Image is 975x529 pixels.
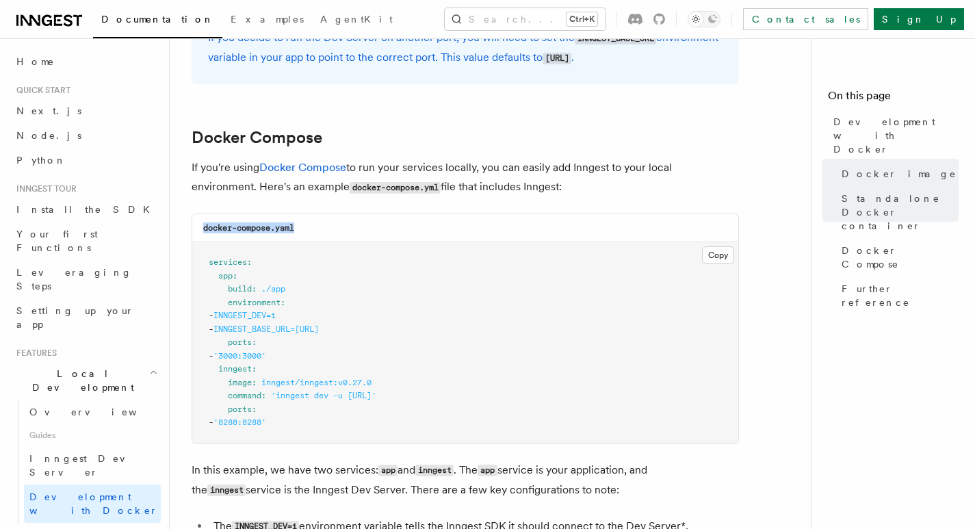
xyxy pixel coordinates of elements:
a: Setting up your app [11,298,161,337]
a: Python [11,148,161,172]
span: Standalone Docker container [842,192,959,233]
button: Search...Ctrl+K [445,8,606,30]
a: Docker Compose [836,238,959,276]
span: INNGEST_BASE_URL=[URL] [213,324,319,334]
span: Leveraging Steps [16,267,132,292]
a: Docker Compose [259,161,346,174]
a: Next.js [11,99,161,123]
span: : [252,378,257,387]
code: app [378,465,398,476]
a: Inngest Dev Server [24,446,161,485]
span: Next.js [16,105,81,116]
code: INNGEST_BASE_URL [575,33,656,44]
a: Documentation [93,4,222,38]
a: AgentKit [312,4,401,37]
span: Install the SDK [16,204,158,215]
a: Docker Compose [192,128,322,147]
span: Your first Functions [16,229,98,253]
a: Standalone Docker container [836,186,959,238]
span: - [209,351,213,361]
span: inngest [218,364,252,374]
span: inngest/inngest:v0.27.0 [261,378,372,387]
a: Docker image [836,162,959,186]
code: inngest [415,465,454,476]
span: ./app [261,284,285,294]
a: Overview [24,400,161,424]
span: - [209,311,213,320]
span: build [228,284,252,294]
span: Node.js [16,130,81,141]
div: Local Development [11,400,161,523]
span: : [233,271,237,281]
span: Quick start [11,85,70,96]
span: : [281,298,285,307]
a: Further reference [836,276,959,315]
span: : [252,284,257,294]
p: If you're using to run your services locally, you can easily add Inngest to your local environmen... [192,158,739,197]
code: [URL] [543,53,571,64]
span: : [261,391,266,400]
span: Home [16,55,55,68]
kbd: Ctrl+K [567,12,597,26]
a: Sign Up [874,8,964,30]
span: Python [16,155,66,166]
span: Further reference [842,282,959,309]
span: Inngest Dev Server [29,453,146,478]
span: '8288:8288' [213,417,266,427]
span: Development with Docker [29,491,158,516]
a: Node.js [11,123,161,148]
span: command [228,391,261,400]
span: image [228,378,252,387]
code: app [478,465,497,476]
a: Your first Functions [11,222,161,260]
a: Leveraging Steps [11,260,161,298]
span: AgentKit [320,14,393,25]
p: In this example, we have two services: and . The service is your application, and the service is ... [192,461,739,500]
span: Features [11,348,57,359]
span: app [218,271,233,281]
p: If you decide to run the Dev Server on another port, you will need to set the environment variabl... [208,28,723,68]
span: Inngest tour [11,183,77,194]
button: Toggle dark mode [688,11,720,27]
a: Home [11,49,161,74]
span: - [209,324,213,334]
a: Development with Docker [24,485,161,523]
a: Development with Docker [828,109,959,162]
h4: On this page [828,88,959,109]
span: Development with Docker [833,115,959,156]
span: : [252,364,257,374]
code: docker-compose.yaml [203,223,294,233]
span: Setting up your app [16,305,134,330]
span: environment [228,298,281,307]
span: Docker image [842,167,957,181]
button: Local Development [11,361,161,400]
span: Documentation [101,14,214,25]
span: 'inngest dev -u [URL]' [271,391,376,400]
span: ports [228,337,252,347]
span: Local Development [11,367,149,394]
span: : [247,257,252,267]
span: '3000:3000' [213,351,266,361]
code: inngest [207,485,246,496]
span: Examples [231,14,304,25]
span: : [252,404,257,414]
span: Guides [24,424,161,446]
a: Contact sales [743,8,868,30]
span: INNGEST_DEV=1 [213,311,276,320]
a: Install the SDK [11,197,161,222]
span: Docker Compose [842,244,959,271]
code: docker-compose.yml [350,182,441,194]
a: Examples [222,4,312,37]
span: ports [228,404,252,414]
span: - [209,417,213,427]
span: Overview [29,407,170,417]
span: services [209,257,247,267]
button: Copy [702,246,734,264]
span: : [252,337,257,347]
